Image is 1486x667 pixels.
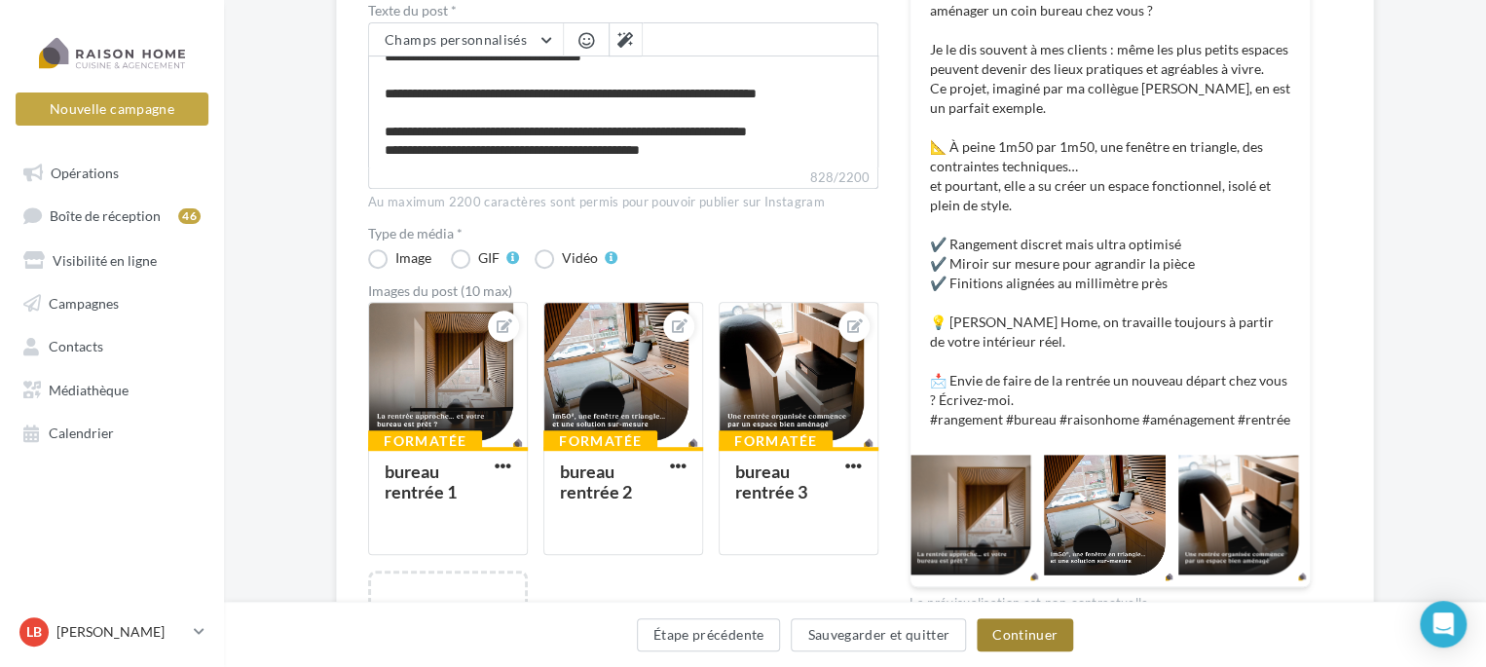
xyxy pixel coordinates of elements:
span: Champs personnalisés [385,31,527,48]
a: LB [PERSON_NAME] [16,613,208,650]
button: Nouvelle campagne [16,93,208,126]
span: Contacts [49,338,103,354]
a: Visibilité en ligne [12,241,212,277]
span: Opérations [51,164,119,180]
div: Images du post (10 max) [368,284,878,298]
div: bureau rentrée 1 [385,461,457,502]
a: Opérations [12,154,212,189]
label: 828/2200 [368,167,878,189]
div: Formatée [543,430,657,452]
a: Campagnes [12,284,212,319]
label: Texte du post * [368,4,878,18]
div: bureau rentrée 2 [560,461,632,502]
span: Médiathèque [49,381,129,397]
button: Continuer [977,618,1073,651]
div: Image [395,251,431,265]
div: Open Intercom Messenger [1420,601,1467,648]
div: 46 [178,208,201,224]
div: Formatée [719,430,833,452]
a: Médiathèque [12,371,212,406]
span: Visibilité en ligne [53,251,157,268]
div: GIF [478,251,500,265]
div: Vidéo [562,251,598,265]
span: Calendrier [49,425,114,441]
span: Boîte de réception [50,207,161,224]
div: Formatée [368,430,482,452]
a: Contacts [12,327,212,362]
div: La prévisualisation est non-contractuelle [910,587,1311,612]
p: [PERSON_NAME] [56,622,186,642]
span: LB [26,622,42,642]
a: Calendrier [12,414,212,449]
button: Champs personnalisés [369,23,563,56]
button: Étape précédente [637,618,781,651]
label: Type de média * [368,227,878,241]
button: Sauvegarder et quitter [791,618,966,651]
div: Au maximum 2200 caractères sont permis pour pouvoir publier sur Instagram [368,194,878,211]
a: Boîte de réception46 [12,197,212,233]
div: bureau rentrée 3 [735,461,807,502]
span: Campagnes [49,294,119,311]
